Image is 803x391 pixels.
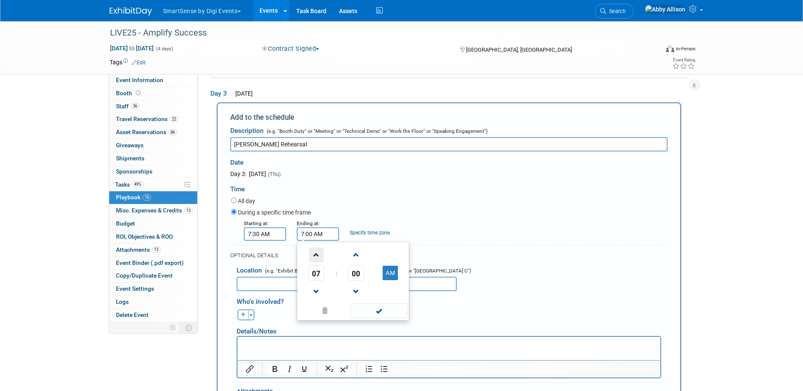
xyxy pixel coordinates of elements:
[230,171,246,177] span: Day 3:
[109,244,197,256] a: Attachments13
[282,363,297,375] button: Italic
[350,306,408,317] a: Done
[116,90,142,96] span: Booth
[237,320,661,336] div: Details/Notes
[109,74,197,87] a: Event Information
[109,165,197,178] a: Sponsorships
[109,100,197,113] a: Staff36
[377,363,391,375] button: Bullet list
[337,363,351,375] button: Superscript
[210,89,232,98] span: Day 3
[676,46,695,52] div: In-Person
[116,246,160,253] span: Attachments
[128,45,136,52] span: to
[268,171,281,177] span: (Thu)
[109,218,197,230] a: Budget
[152,246,160,253] span: 13
[233,90,253,97] span: [DATE]
[297,227,339,241] input: End Time
[348,265,364,281] span: Pick Minute
[244,220,268,226] small: Starting at:
[116,311,149,318] span: Delete Event
[645,5,686,14] img: Abby Allison
[116,259,184,266] span: Event Binder (.pdf export)
[237,293,668,307] div: Who's involved?
[237,267,262,274] span: Location
[109,270,197,282] a: Copy/Duplicate Event
[116,168,152,175] span: Sponsorships
[116,142,143,149] span: Giveaways
[237,337,660,360] iframe: Rich Text Area
[166,322,180,333] td: Personalize Event Tab Strip
[110,58,146,66] td: Tags
[109,231,197,243] a: ROI, Objectives & ROO
[238,208,311,217] label: During a specific time frame
[116,220,135,227] span: Budget
[334,265,339,281] td: :
[299,305,351,317] a: Clear selection
[143,194,151,201] span: 10
[115,181,143,188] span: Tasks
[230,151,405,170] div: Date
[116,129,177,135] span: Asset Reservations
[308,265,324,281] span: Pick Hour
[107,25,646,41] div: LIVE25 - Amplify Success
[110,44,154,52] span: [DATE] [DATE]
[116,194,151,201] span: Playbook
[238,197,255,205] label: All day
[243,363,257,375] button: Insert/edit link
[350,230,390,236] a: Specify time zone
[595,4,634,19] a: Search
[297,220,320,226] small: Ending at:
[265,128,488,134] span: (e.g. "Booth Duty" or "Meeting" or "Technical Demo" or "Work the Floor" or "Speaking Engagement")
[116,207,193,214] span: Misc. Expenses & Credits
[308,244,324,265] a: Increment Hour
[109,191,197,204] a: Playbook10
[168,129,177,135] span: 86
[184,207,193,214] span: 13
[348,281,364,302] a: Decrement Minute
[109,113,197,126] a: Travel Reservations22
[109,296,197,308] a: Logs
[230,127,264,135] span: Description
[134,90,142,96] span: Booth not reserved yet
[116,298,129,305] span: Logs
[362,363,376,375] button: Numbered list
[132,60,146,66] a: Edit
[263,268,471,274] span: (e.g. "Exhibit Booth" or "Meeting Room 123A" or "Exhibit Hall B" or "[GEOGRAPHIC_DATA] C")
[466,47,572,53] span: [GEOGRAPHIC_DATA], [GEOGRAPHIC_DATA]
[606,8,626,14] span: Search
[170,116,178,122] span: 22
[155,46,173,52] span: (4 days)
[230,112,668,122] div: Add to the schedule
[244,227,286,241] input: Start Time
[116,233,173,240] span: ROI, Objectives & ROO
[109,139,197,152] a: Giveaways
[322,363,337,375] button: Subscript
[609,44,696,57] div: Event Format
[116,155,144,162] span: Shipments
[109,283,197,295] a: Event Settings
[230,252,668,259] div: OPTIONAL DETAILS:
[230,178,668,196] div: Time
[109,204,197,217] a: Misc. Expenses & Credits13
[348,244,364,265] a: Increment Minute
[297,363,312,375] button: Underline
[116,77,163,83] span: Event Information
[109,179,197,191] a: Tasks49%
[132,181,143,187] span: 49%
[116,103,139,110] span: Staff
[116,272,173,279] span: Copy/Duplicate Event
[259,44,323,53] button: Contract Signed
[131,103,139,109] span: 36
[672,58,695,62] div: Event Rating
[308,281,324,302] a: Decrement Hour
[110,7,152,16] img: ExhibitDay
[268,363,282,375] button: Bold
[109,309,197,322] a: Delete Event
[180,322,197,333] td: Toggle Event Tabs
[116,285,154,292] span: Event Settings
[383,266,398,280] button: AM
[109,257,197,270] a: Event Binder (.pdf export)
